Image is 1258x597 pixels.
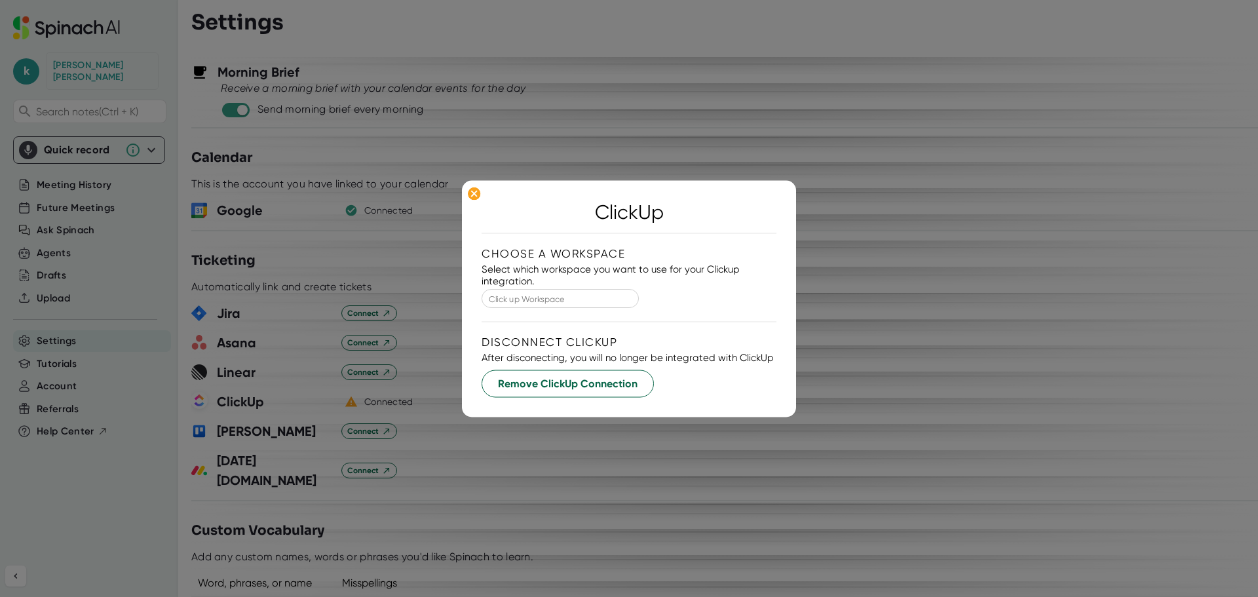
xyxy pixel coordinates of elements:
input: Click up Workspace [492,291,628,305]
div: Select a workspace [482,289,639,308]
div: Disconnect ClickUp [482,335,776,348]
button: Remove ClickUp Connection [482,370,654,397]
div: ClickUp [595,200,664,223]
div: Select which workspace you want to use for your Clickup integration. [482,263,776,286]
div: After disconecting, you will no longer be integrated with ClickUp [482,351,776,363]
div: Choose a workspace [482,246,776,260]
span: Remove ClickUp Connection [498,376,638,391]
